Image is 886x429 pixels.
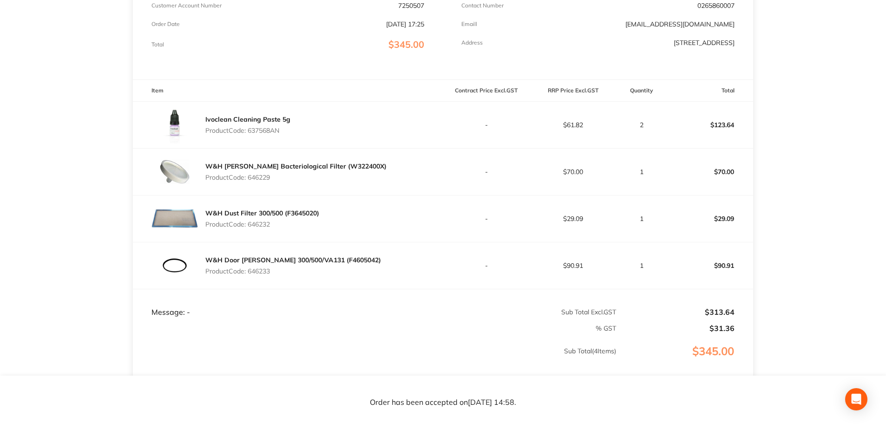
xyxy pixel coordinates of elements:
[530,215,616,222] p: $29.09
[667,254,753,277] p: $90.91
[443,121,529,129] p: -
[205,209,319,217] a: W&H Dust Filter 300/500 (F3645020)
[443,168,529,175] p: -
[205,256,381,264] a: W&H Door [PERSON_NAME] 300/500/VA131 (F4605042)
[133,325,616,332] p: % GST
[443,308,616,316] p: Sub Total Excl. GST
[530,262,616,269] p: $90.91
[617,262,666,269] p: 1
[617,215,666,222] p: 1
[398,2,424,9] p: 7250507
[530,121,616,129] p: $61.82
[205,267,381,275] p: Product Code: 646233
[617,121,666,129] p: 2
[617,308,735,316] p: $313.64
[625,20,735,28] a: [EMAIL_ADDRESS][DOMAIN_NAME]
[205,221,319,228] p: Product Code: 646232
[461,21,477,27] p: Emaill
[697,2,735,9] p: 0265860007
[133,347,616,373] p: Sub Total ( 4 Items)
[530,80,617,102] th: RRP Price Excl. GST
[617,345,753,377] p: $345.00
[461,2,504,9] p: Contact Number
[674,39,735,46] p: [STREET_ADDRESS]
[845,388,867,410] div: Open Intercom Messenger
[443,80,530,102] th: Contract Price Excl. GST
[151,102,198,148] img: NDFxNGZ2Mw
[617,168,666,175] p: 1
[151,149,198,195] img: ZHFpYnF5cw
[386,20,424,28] p: [DATE] 17:25
[388,39,424,50] span: $345.00
[133,80,443,102] th: Item
[443,215,529,222] p: -
[151,21,180,27] p: Order Date
[151,242,198,289] img: ZGR4Y3k4Zw
[666,80,753,102] th: Total
[205,174,387,181] p: Product Code: 646229
[667,161,753,183] p: $70.00
[205,162,387,170] a: W&H [PERSON_NAME] Bacteriological Filter (W322400X)
[151,41,164,48] p: Total
[617,324,735,332] p: $31.36
[530,168,616,175] p: $70.00
[443,262,529,269] p: -
[205,115,290,123] a: Ivoclean Cleaning Paste 5g
[133,289,443,317] td: Message: -
[370,398,516,407] p: Order has been accepted on [DATE] 14:58 .
[667,208,753,230] p: $29.09
[617,80,666,102] th: Quantity
[151,2,222,9] p: Customer Account Number
[205,127,290,134] p: Product Code: 637568AN
[461,39,483,46] p: Address
[151,195,198,242] img: Y2d5OW5rcA
[667,114,753,136] p: $123.64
